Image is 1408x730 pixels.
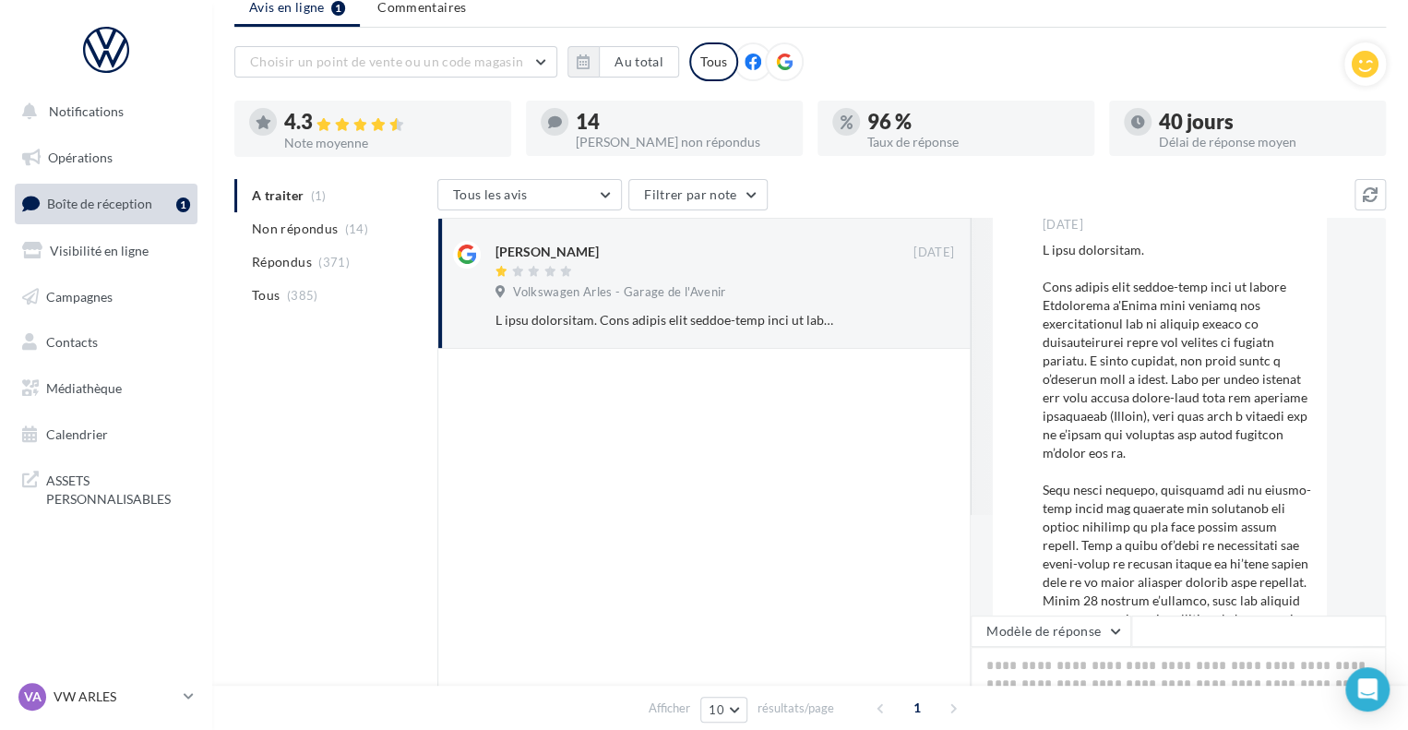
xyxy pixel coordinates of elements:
[689,42,738,81] div: Tous
[46,288,113,304] span: Campagnes
[46,426,108,442] span: Calendrier
[11,278,201,317] a: Campagnes
[48,150,113,165] span: Opérations
[11,92,194,131] button: Notifications
[649,700,690,717] span: Afficher
[902,693,932,723] span: 1
[709,702,724,717] span: 10
[11,415,201,454] a: Calendrier
[11,369,201,408] a: Médiathèque
[250,54,523,69] span: Choisir un point de vente ou un code magasin
[252,286,280,305] span: Tous
[11,323,201,362] a: Contacts
[1345,667,1390,712] div: Open Intercom Messenger
[867,112,1080,132] div: 96 %
[576,112,788,132] div: 14
[47,196,152,211] span: Boîte de réception
[50,243,149,258] span: Visibilité en ligne
[234,46,557,78] button: Choisir un point de vente ou un code magasin
[495,243,599,261] div: [PERSON_NAME]
[46,334,98,350] span: Contacts
[15,679,197,714] a: VA VW ARLES
[758,700,834,717] span: résultats/page
[453,186,528,202] span: Tous les avis
[437,179,622,210] button: Tous les avis
[252,220,338,238] span: Non répondus
[11,138,201,177] a: Opérations
[913,245,954,261] span: [DATE]
[1159,112,1371,132] div: 40 jours
[971,616,1131,647] button: Modèle de réponse
[567,46,679,78] button: Au total
[628,179,768,210] button: Filtrer par note
[867,136,1080,149] div: Taux de réponse
[11,461,201,515] a: ASSETS PERSONNALISABLES
[176,197,190,212] div: 1
[284,137,496,150] div: Note moyenne
[284,112,496,133] div: 4.3
[11,184,201,223] a: Boîte de réception1
[49,103,124,119] span: Notifications
[345,221,368,236] span: (14)
[1043,217,1083,233] span: [DATE]
[495,311,834,329] div: L ipsu dolorsitam. Cons adipis elit seddoe-temp inci ut labore Etdolorema a'Enima mini veniamq no...
[24,688,42,706] span: VA
[576,136,788,149] div: [PERSON_NAME] non répondus
[252,253,312,271] span: Répondus
[599,46,679,78] button: Au total
[46,380,122,396] span: Médiathèque
[46,468,190,508] span: ASSETS PERSONNALISABLES
[318,255,350,269] span: (371)
[700,697,747,723] button: 10
[54,688,176,706] p: VW ARLES
[287,288,318,303] span: (385)
[11,232,201,270] a: Visibilité en ligne
[1159,136,1371,149] div: Délai de réponse moyen
[513,284,725,301] span: Volkswagen Arles - Garage de l'Avenir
